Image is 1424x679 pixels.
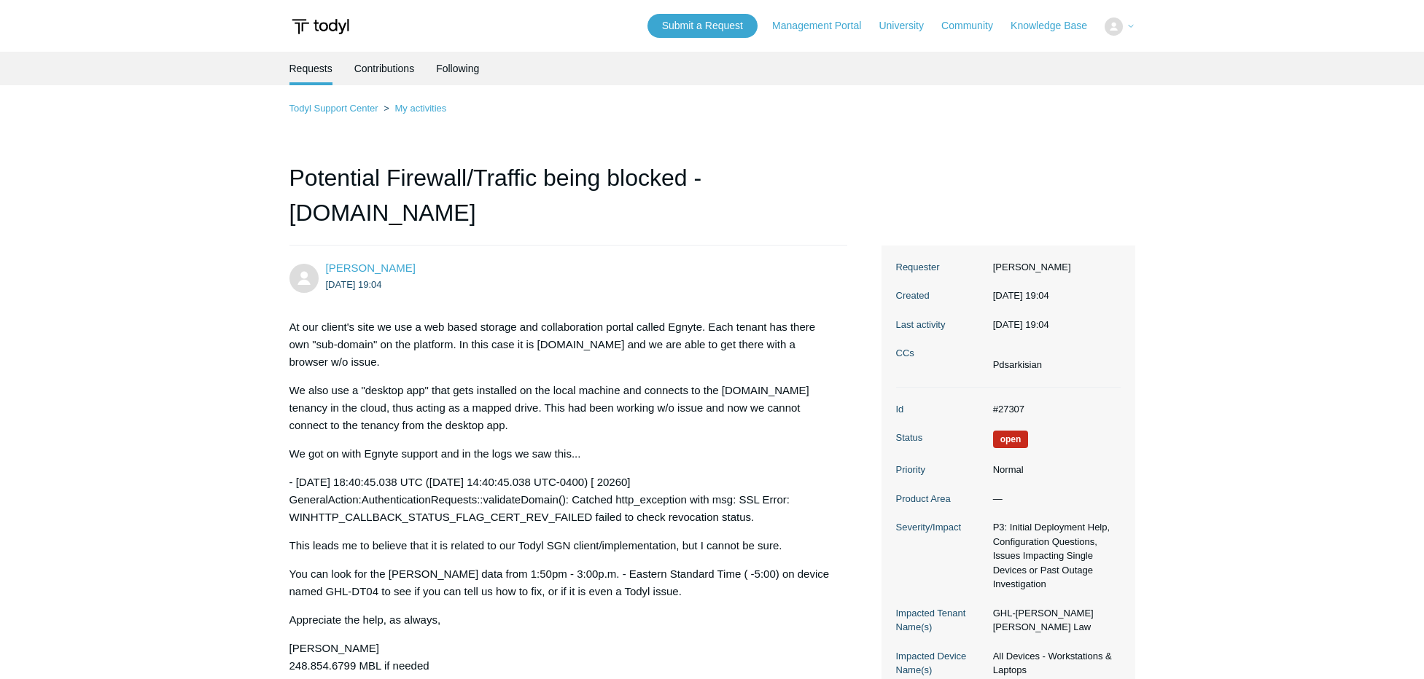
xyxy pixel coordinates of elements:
h1: Potential Firewall/Traffic being blocked - [DOMAIN_NAME] [289,160,848,246]
dt: CCs [896,346,986,361]
dt: Priority [896,463,986,477]
dt: Product Area [896,492,986,506]
a: [PERSON_NAME] [326,262,416,274]
li: My activities [381,103,446,114]
dt: Status [896,431,986,445]
li: Todyl Support Center [289,103,381,114]
dt: Created [896,289,986,303]
dd: #27307 [986,402,1121,417]
dt: Id [896,402,986,417]
p: - [DATE] 18:40:45.038 UTC ([DATE] 14:40:45.038 UTC-0400) [ 20260] GeneralAction:AuthenticationReq... [289,474,833,526]
a: Following [436,52,479,85]
dt: Impacted Tenant Name(s) [896,606,986,635]
p: Appreciate the help, as always, [289,611,833,629]
time: 2025-08-11T19:04:54+00:00 [993,319,1049,330]
a: Knowledge Base [1011,18,1102,34]
a: Contributions [354,52,415,85]
dd: All Devices - Workstations & Laptops [986,649,1121,678]
dt: Severity/Impact [896,520,986,535]
dt: Requester [896,260,986,275]
dd: P3: Initial Deployment Help, Configuration Questions, Issues Impacting Single Devices or Past Out... [986,520,1121,592]
p: We got on with Egnyte support and in the logs we saw this... [289,445,833,463]
li: Pdsarkisian [993,358,1042,372]
p: [PERSON_NAME] 248.854.6799 MBL if needed [289,640,833,675]
p: This leads me to believe that it is related to our Todyl SGN client/implementation, but I cannot ... [289,537,833,554]
span: We are working on a response for you [993,431,1029,448]
time: 2025-08-11T19:04:54Z [326,279,382,290]
dd: — [986,492,1121,506]
dd: [PERSON_NAME] [986,260,1121,275]
dd: GHL-[PERSON_NAME] [PERSON_NAME] Law [986,606,1121,635]
a: Management Portal [772,18,876,34]
dt: Last activity [896,318,986,332]
time: 2025-08-11T19:04:54+00:00 [993,290,1049,301]
p: We also use a "desktop app" that gets installed on the local machine and connects to the [DOMAIN_... [289,382,833,434]
p: You can look for the [PERSON_NAME] data from 1:50pm - 3:00p.m. - Eastern Standard Time ( -5:00) o... [289,565,833,600]
dd: Normal [986,463,1121,477]
li: Requests [289,52,332,85]
a: Todyl Support Center [289,103,378,114]
a: University [879,18,938,34]
a: Submit a Request [647,14,758,38]
a: My activities [394,103,446,114]
dt: Impacted Device Name(s) [896,649,986,678]
p: At our client's site we use a web based storage and collaboration portal called Egnyte. Each tena... [289,318,833,371]
img: Todyl Support Center Help Center home page [289,13,351,40]
span: Christopher Sarkisian [326,262,416,274]
a: Community [941,18,1008,34]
